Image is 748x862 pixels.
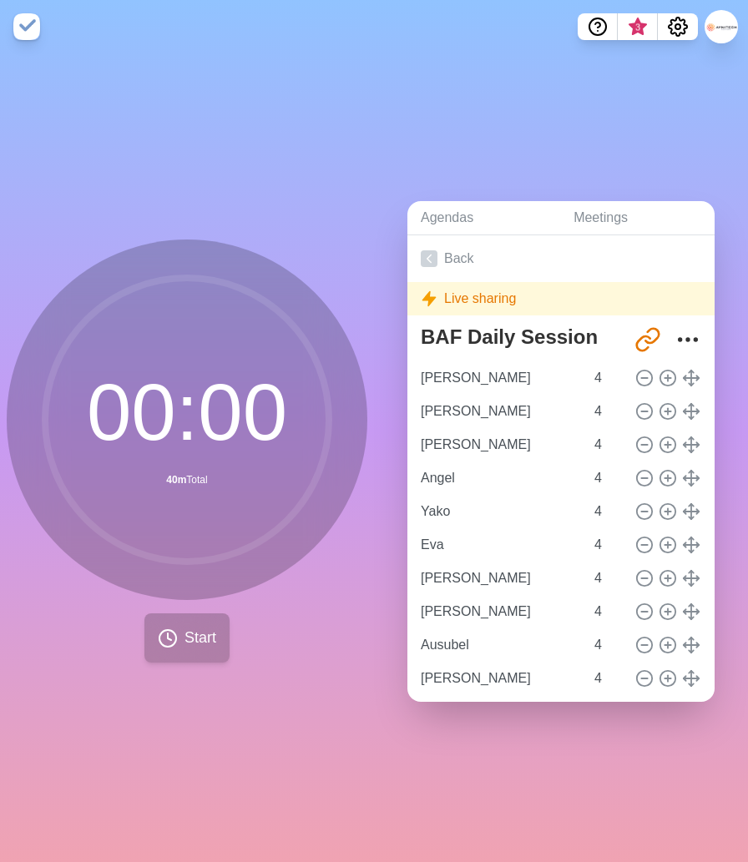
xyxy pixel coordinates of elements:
a: Back [407,235,715,282]
input: Mins [588,528,628,562]
div: Live sharing [407,282,715,315]
input: Name [414,428,584,461]
input: Mins [588,628,628,662]
button: Settings [658,13,698,40]
input: Mins [588,662,628,695]
button: What’s new [618,13,658,40]
button: More [671,323,705,356]
input: Name [414,662,584,695]
input: Name [414,461,584,495]
button: Share link [631,323,665,356]
input: Mins [588,495,628,528]
input: Mins [588,562,628,595]
input: Name [414,395,584,428]
span: 3 [631,21,644,34]
a: Meetings [560,201,715,235]
button: Help [578,13,618,40]
input: Name [414,595,584,628]
a: Agendas [407,201,560,235]
input: Mins [588,428,628,461]
input: Mins [588,595,628,628]
span: Start [184,627,216,649]
input: Name [414,528,584,562]
button: Start [144,613,230,663]
input: Name [414,628,584,662]
input: Name [414,562,584,595]
input: Mins [588,395,628,428]
input: Name [414,361,584,395]
input: Mins [588,361,628,395]
img: timeblocks logo [13,13,40,40]
input: Mins [588,461,628,495]
input: Name [414,495,584,528]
